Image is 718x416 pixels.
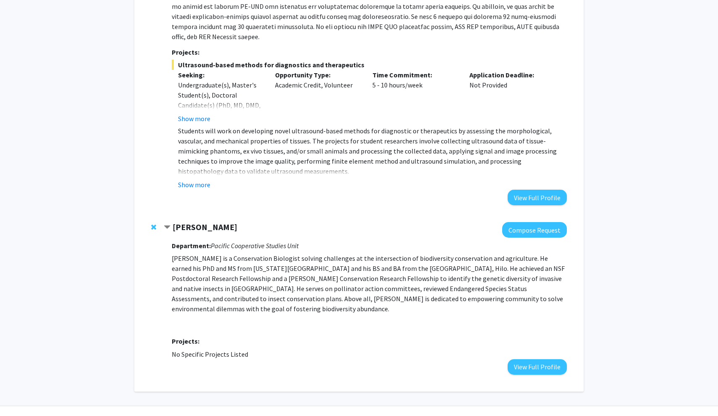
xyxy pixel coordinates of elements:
[172,60,567,70] span: Ultrasound-based methods for diagnostics and therapeutics
[366,70,464,124] div: 5 - 10 hours/week
[172,253,567,314] p: [PERSON_NAME] is a Conservation Biologist solving challenges at the intersection of biodiversity ...
[502,222,567,238] button: Compose Request to Jonathan Koch
[172,48,199,56] strong: Projects:
[275,70,360,80] p: Opportunity Type:
[508,190,567,205] button: View Full Profile
[6,378,36,410] iframe: Chat
[508,359,567,375] button: View Full Profile
[211,241,299,250] i: Pacific Cooperative Studies Unit
[463,70,561,124] div: Not Provided
[178,70,263,80] p: Seeking:
[172,241,211,250] strong: Department:
[172,337,199,345] strong: Projects:
[178,114,210,124] button: Show more
[178,80,263,140] div: Undergraduate(s), Master's Student(s), Doctoral Candidate(s) (PhD, MD, DMD, PharmD, etc.), Medica...
[173,222,237,232] strong: [PERSON_NAME]
[151,224,156,231] span: Remove Jonathan Koch from bookmarks
[469,70,554,80] p: Application Deadline:
[178,126,567,176] p: Students will work on developing novel ultrasound-based methods for diagnostic or therapeutics by...
[172,350,248,358] span: No Specific Projects Listed
[178,180,210,190] button: Show more
[164,224,170,231] span: Contract Jonathan Koch Bookmark
[269,70,366,124] div: Academic Credit, Volunteer
[372,70,457,80] p: Time Commitment:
